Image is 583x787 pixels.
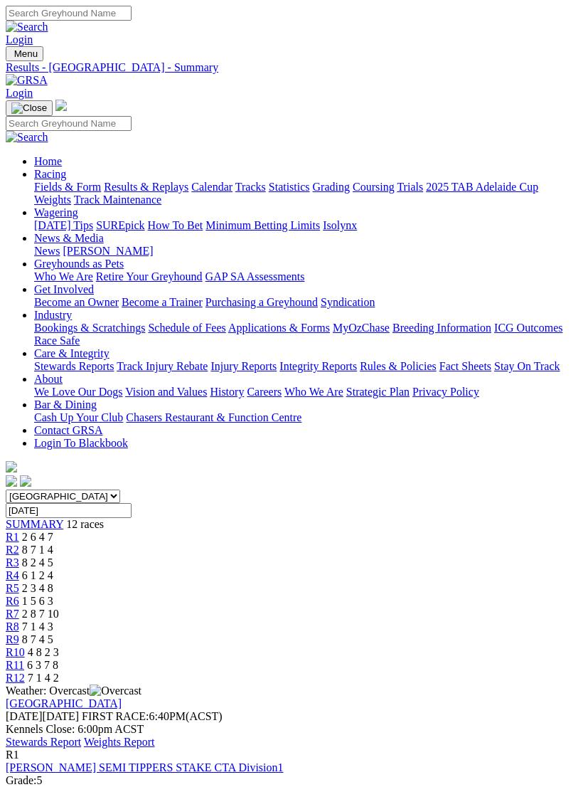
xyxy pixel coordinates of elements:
a: Injury Reports [210,360,277,372]
div: Industry [34,322,577,347]
span: 1 5 6 3 [22,595,53,607]
a: SUREpick [96,219,144,231]
a: 2025 TAB Adelaide Cup [426,181,538,193]
a: [PERSON_NAME] SEMI TIPPERS STAKE CTA Division1 [6,761,284,773]
img: facebook.svg [6,475,17,487]
a: We Love Our Dogs [34,386,122,398]
div: About [34,386,577,398]
span: R6 [6,595,19,607]
a: Purchasing a Greyhound [205,296,318,308]
span: R9 [6,633,19,645]
a: Racing [34,168,66,180]
a: R1 [6,531,19,543]
a: Careers [247,386,282,398]
a: R11 [6,659,24,671]
span: R1 [6,749,19,761]
a: News [34,245,60,257]
span: Menu [14,48,38,59]
a: R8 [6,620,19,633]
div: 5 [6,774,577,787]
img: Search [6,21,48,33]
span: 2 6 4 7 [22,531,53,543]
span: R4 [6,569,19,581]
a: Privacy Policy [412,386,479,398]
div: Care & Integrity [34,360,577,373]
span: 8 7 1 4 [22,544,53,556]
div: Greyhounds as Pets [34,270,577,283]
a: Breeding Information [392,322,491,334]
span: 8 7 4 5 [22,633,53,645]
a: Track Injury Rebate [117,360,208,372]
a: Syndication [321,296,375,308]
a: MyOzChase [333,322,390,334]
a: [DATE] Tips [34,219,93,231]
div: Racing [34,181,577,206]
a: Who We Are [284,386,343,398]
img: Close [11,102,47,114]
input: Search [6,6,132,21]
span: 2 8 7 10 [22,608,59,620]
a: Isolynx [323,219,357,231]
button: Toggle navigation [6,46,43,61]
a: History [210,386,244,398]
span: Weather: Overcast [6,685,141,697]
a: Bookings & Scratchings [34,322,145,334]
a: Coursing [353,181,395,193]
a: Login To Blackbook [34,437,128,449]
a: Results - [GEOGRAPHIC_DATA] - Summary [6,61,577,74]
img: GRSA [6,74,48,87]
a: Race Safe [34,334,80,347]
a: R12 [6,672,25,684]
a: Grading [313,181,350,193]
a: [PERSON_NAME] [63,245,153,257]
div: Wagering [34,219,577,232]
span: [DATE] [6,710,43,722]
span: 6:40PM(ACST) [82,710,223,722]
span: R2 [6,544,19,556]
a: About [34,373,63,385]
a: Calendar [191,181,232,193]
a: Stewards Report [6,736,81,748]
a: Strategic Plan [346,386,410,398]
a: Integrity Reports [279,360,357,372]
a: Schedule of Fees [148,322,225,334]
a: Fact Sheets [439,360,491,372]
a: Trials [397,181,423,193]
a: Tracks [235,181,266,193]
a: Home [34,155,62,167]
a: Stay On Track [494,360,560,372]
a: Weights Report [84,736,155,748]
img: logo-grsa-white.png [55,100,67,111]
a: R10 [6,646,25,658]
a: Cash Up Your Club [34,411,123,423]
a: Login [6,87,33,99]
a: News & Media [34,232,104,244]
span: [DATE] [6,710,79,722]
a: R5 [6,582,19,594]
span: 6 3 7 8 [27,659,58,671]
a: Get Involved [34,283,94,295]
a: SUMMARY [6,518,63,530]
a: Results & Replays [104,181,188,193]
span: 7 1 4 3 [22,620,53,633]
div: Kennels Close: 6:00pm ACST [6,723,577,736]
span: 8 2 4 5 [22,556,53,569]
a: Track Maintenance [74,194,161,206]
a: Industry [34,309,72,321]
span: 7 1 4 2 [28,672,59,684]
span: 6 1 2 4 [22,569,53,581]
span: Grade: [6,774,37,786]
a: How To Bet [148,219,203,231]
input: Search [6,116,132,131]
a: Become a Trainer [122,296,203,308]
span: 2 3 4 8 [22,582,53,594]
a: Fields & Form [34,181,101,193]
span: R3 [6,556,19,569]
a: R7 [6,608,19,620]
a: Become an Owner [34,296,119,308]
